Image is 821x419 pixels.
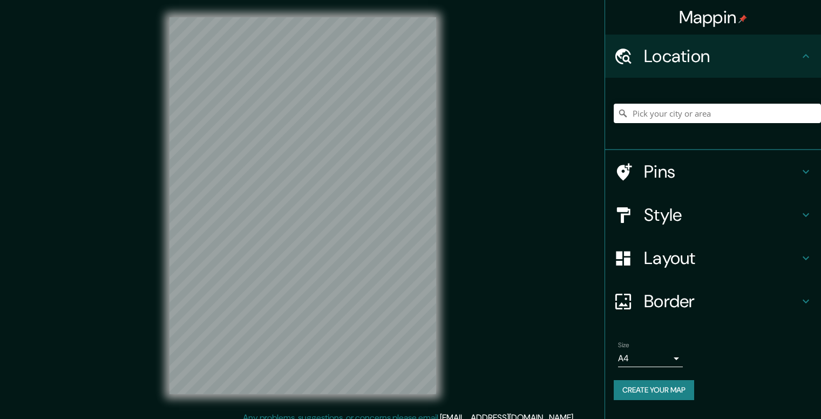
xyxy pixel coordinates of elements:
[605,150,821,193] div: Pins
[679,6,748,28] h4: Mappin
[605,193,821,236] div: Style
[618,350,683,367] div: A4
[738,15,747,23] img: pin-icon.png
[614,104,821,123] input: Pick your city or area
[644,247,799,269] h4: Layout
[605,35,821,78] div: Location
[614,380,694,400] button: Create your map
[644,204,799,226] h4: Style
[644,45,799,67] h4: Location
[169,17,436,394] canvas: Map
[605,236,821,280] div: Layout
[618,341,629,350] label: Size
[605,280,821,323] div: Border
[644,290,799,312] h4: Border
[644,161,799,183] h4: Pins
